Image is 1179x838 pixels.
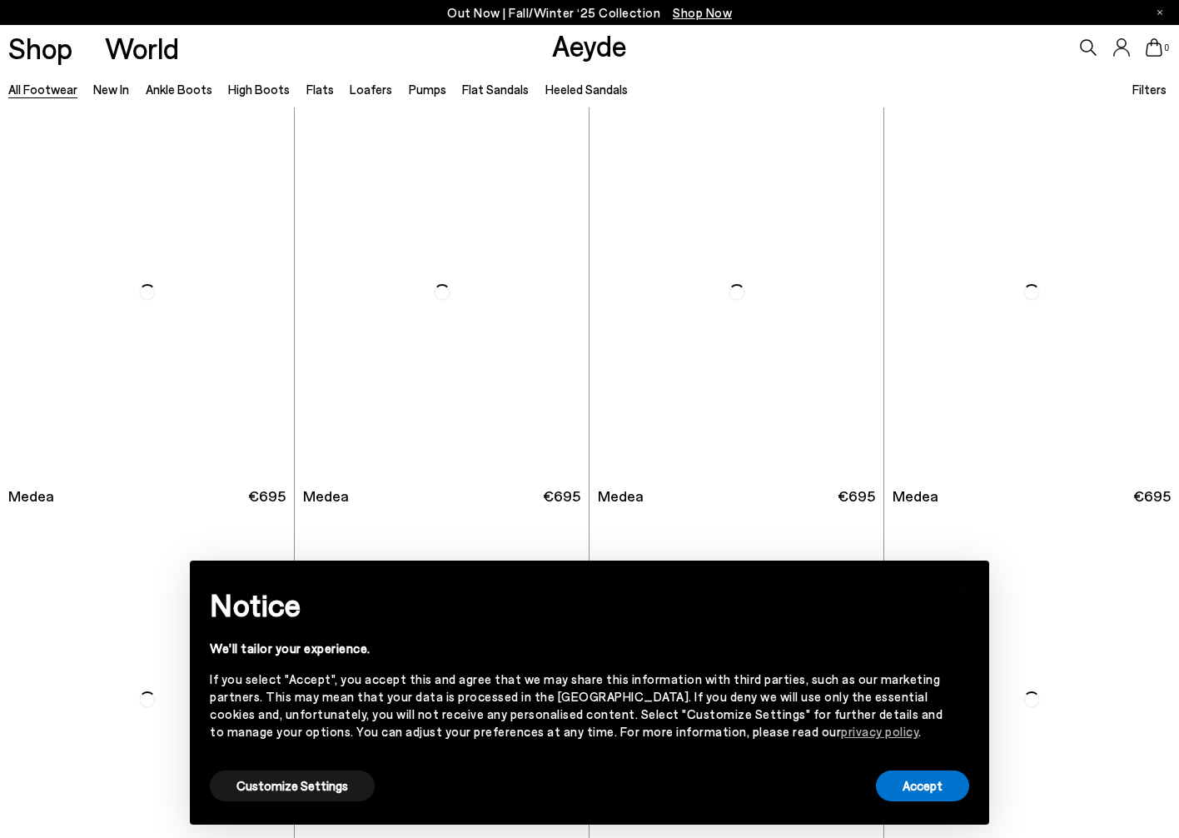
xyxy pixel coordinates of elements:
[957,573,968,597] span: ×
[210,583,943,626] h2: Notice
[841,724,918,739] a: privacy policy
[210,771,375,801] button: Customize Settings
[943,566,982,606] button: Close this notice
[876,771,969,801] button: Accept
[210,640,943,657] div: We'll tailor your experience.
[210,671,943,741] div: If you select "Accept", you accept this and agree that we may share this information with third p...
